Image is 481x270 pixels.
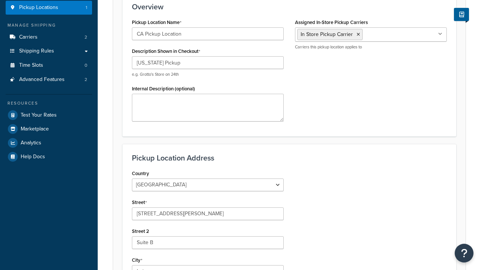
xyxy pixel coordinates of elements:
[132,48,200,54] label: Description Shown in Checkout
[6,1,92,15] a: Pickup Locations1
[132,19,182,25] label: Pickup Location Name
[6,30,92,44] a: Carriers2
[295,44,447,50] p: Carriers this pickup location applies to
[6,122,92,136] a: Marketplace
[85,62,87,69] span: 0
[21,140,41,146] span: Analytics
[132,228,149,234] label: Street 2
[19,34,38,40] span: Carriers
[132,257,142,263] label: City
[295,19,368,25] label: Assigned In-Store Pickup Carriers
[6,58,92,72] a: Time Slots0
[6,108,92,122] a: Test Your Rates
[19,4,58,11] span: Pickup Locations
[132,3,447,11] h3: Overview
[21,154,45,160] span: Help Docs
[6,73,92,87] a: Advanced Features2
[6,1,92,15] li: Pickup Locations
[6,22,92,28] div: Manage Shipping
[6,100,92,106] div: Resources
[21,112,57,118] span: Test Your Rates
[132,72,284,77] p: e.g. Grotto's Store on 24th
[6,136,92,150] a: Analytics
[6,58,92,72] li: Time Slots
[132,199,147,205] label: Street
[86,4,87,11] span: 1
[85,34,87,40] span: 2
[455,244,473,262] button: Open Resource Center
[132,86,195,91] label: Internal Description (optional)
[132,171,149,176] label: Country
[19,62,43,69] span: Time Slots
[19,76,65,83] span: Advanced Features
[6,44,92,58] a: Shipping Rules
[6,150,92,163] a: Help Docs
[301,30,353,38] span: In Store Pickup Carrier
[85,76,87,83] span: 2
[6,30,92,44] li: Carriers
[21,126,49,132] span: Marketplace
[454,8,469,21] button: Show Help Docs
[6,73,92,87] li: Advanced Features
[19,48,54,54] span: Shipping Rules
[132,154,447,162] h3: Pickup Location Address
